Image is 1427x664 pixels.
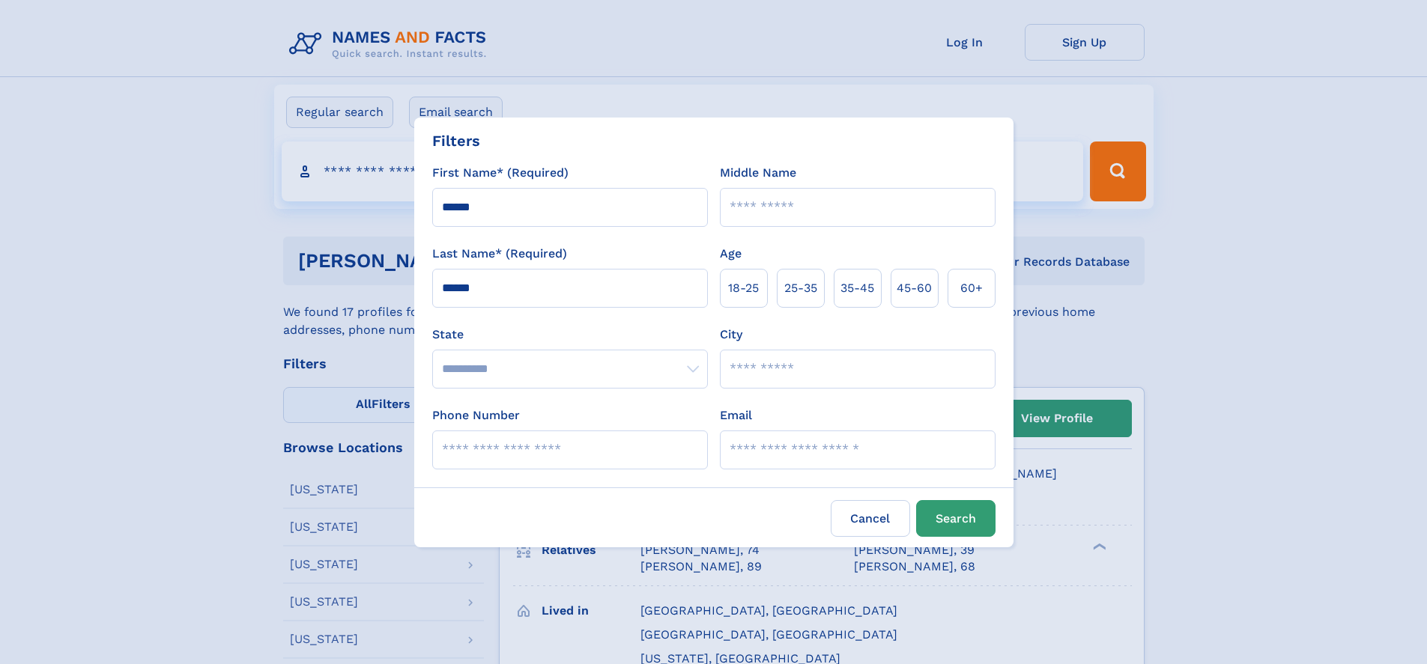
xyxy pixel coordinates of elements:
[432,245,567,263] label: Last Name* (Required)
[960,279,983,297] span: 60+
[916,500,996,537] button: Search
[432,406,520,424] label: Phone Number
[432,326,708,344] label: State
[720,406,752,424] label: Email
[432,164,569,182] label: First Name* (Required)
[720,164,796,182] label: Middle Name
[728,279,759,297] span: 18‑25
[840,279,874,297] span: 35‑45
[831,500,910,537] label: Cancel
[720,245,742,263] label: Age
[897,279,932,297] span: 45‑60
[432,130,480,152] div: Filters
[720,326,742,344] label: City
[784,279,817,297] span: 25‑35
